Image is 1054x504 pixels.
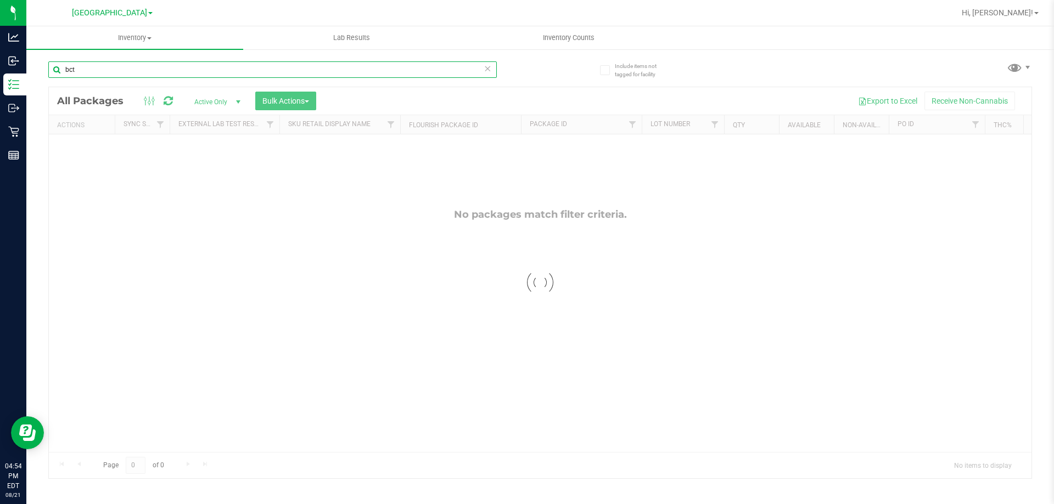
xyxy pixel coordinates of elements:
[11,416,44,449] iframe: Resource center
[5,461,21,491] p: 04:54 PM EDT
[962,8,1033,17] span: Hi, [PERSON_NAME]!
[26,26,243,49] a: Inventory
[615,62,670,78] span: Include items not tagged for facility
[48,61,497,78] input: Search Package ID, Item Name, SKU, Lot or Part Number...
[8,150,19,161] inline-svg: Reports
[528,33,609,43] span: Inventory Counts
[5,491,21,499] p: 08/21
[8,79,19,90] inline-svg: Inventory
[26,33,243,43] span: Inventory
[8,55,19,66] inline-svg: Inbound
[8,126,19,137] inline-svg: Retail
[8,32,19,43] inline-svg: Analytics
[72,8,147,18] span: [GEOGRAPHIC_DATA]
[8,103,19,114] inline-svg: Outbound
[484,61,491,76] span: Clear
[318,33,385,43] span: Lab Results
[460,26,677,49] a: Inventory Counts
[243,26,460,49] a: Lab Results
